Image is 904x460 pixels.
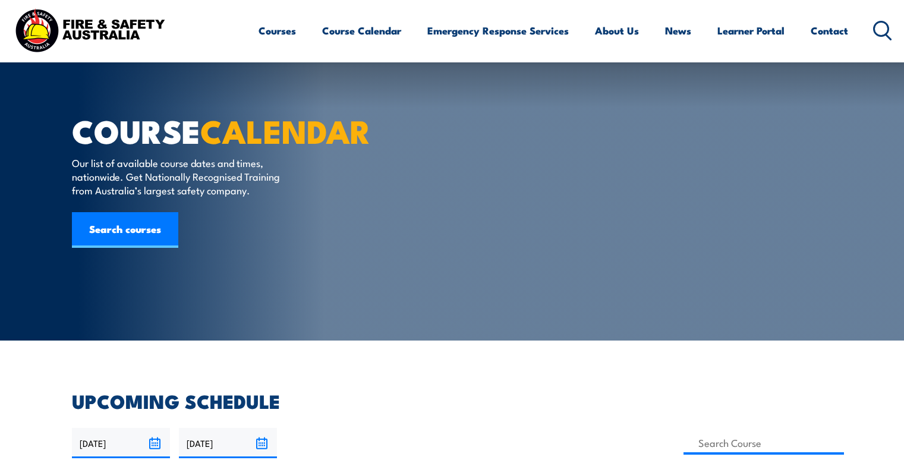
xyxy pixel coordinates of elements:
[179,428,277,458] input: To date
[72,156,289,197] p: Our list of available course dates and times, nationwide. Get Nationally Recognised Training from...
[259,15,296,46] a: Courses
[717,15,785,46] a: Learner Portal
[72,212,178,248] a: Search courses
[72,392,833,409] h2: UPCOMING SCHEDULE
[811,15,848,46] a: Contact
[72,116,366,144] h1: COURSE
[427,15,569,46] a: Emergency Response Services
[665,15,691,46] a: News
[595,15,639,46] a: About Us
[72,428,170,458] input: From date
[683,431,845,455] input: Search Course
[322,15,401,46] a: Course Calendar
[200,105,371,155] strong: CALENDAR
